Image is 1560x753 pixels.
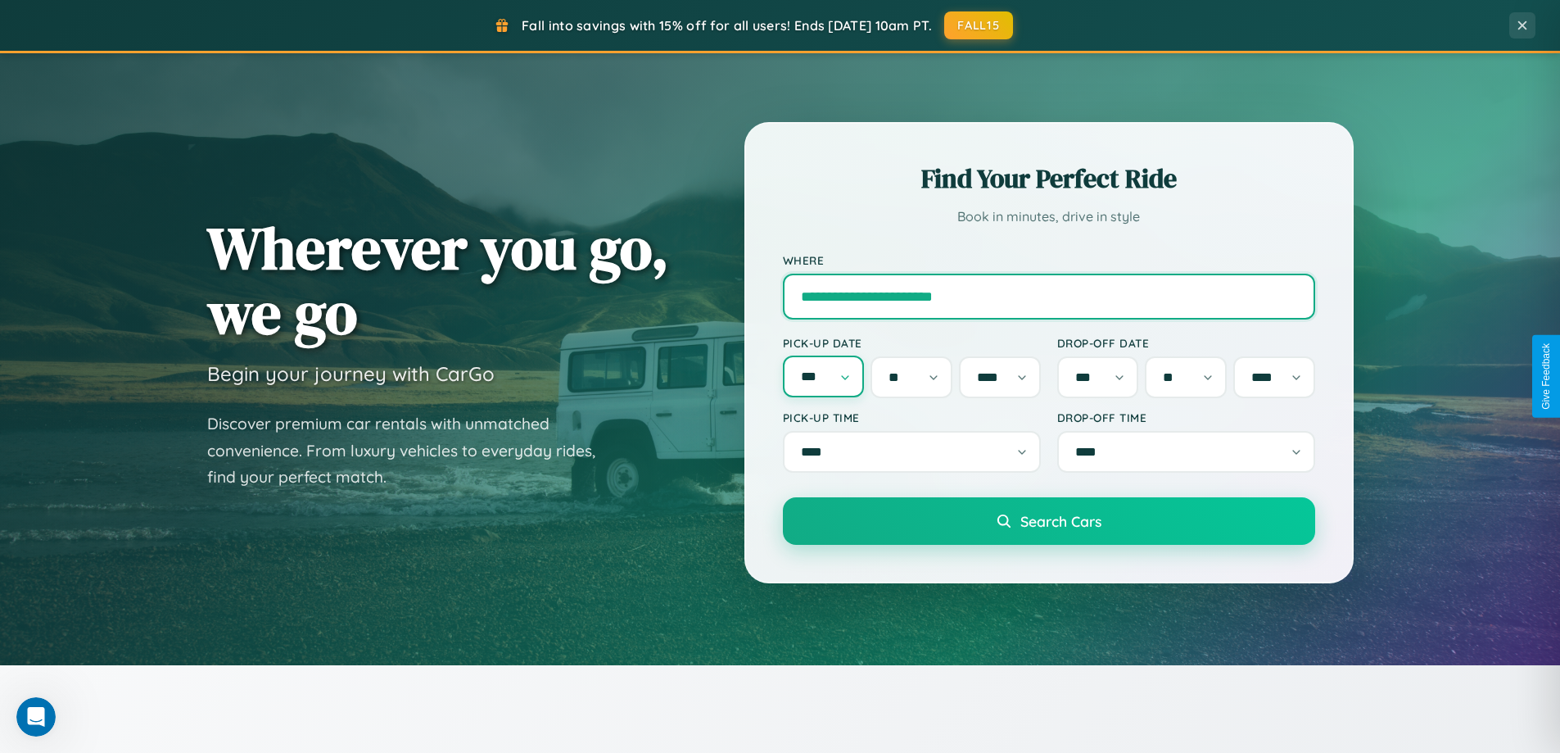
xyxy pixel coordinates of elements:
[207,411,617,491] p: Discover premium car rentals with unmatched convenience. From luxury vehicles to everyday rides, ...
[783,411,1041,424] label: Pick-up Time
[207,361,495,386] h3: Begin your journey with CarGo
[783,205,1315,229] p: Book in minutes, drive in style
[783,161,1315,197] h2: Find Your Perfect Ride
[783,253,1315,267] label: Where
[1540,343,1552,410] div: Give Feedback
[16,697,56,737] iframe: Intercom live chat
[944,11,1013,39] button: FALL15
[783,336,1041,350] label: Pick-up Date
[783,497,1315,545] button: Search Cars
[522,17,932,34] span: Fall into savings with 15% off for all users! Ends [DATE] 10am PT.
[1057,411,1315,424] label: Drop-off Time
[1057,336,1315,350] label: Drop-off Date
[207,215,669,345] h1: Wherever you go, we go
[1020,512,1101,530] span: Search Cars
